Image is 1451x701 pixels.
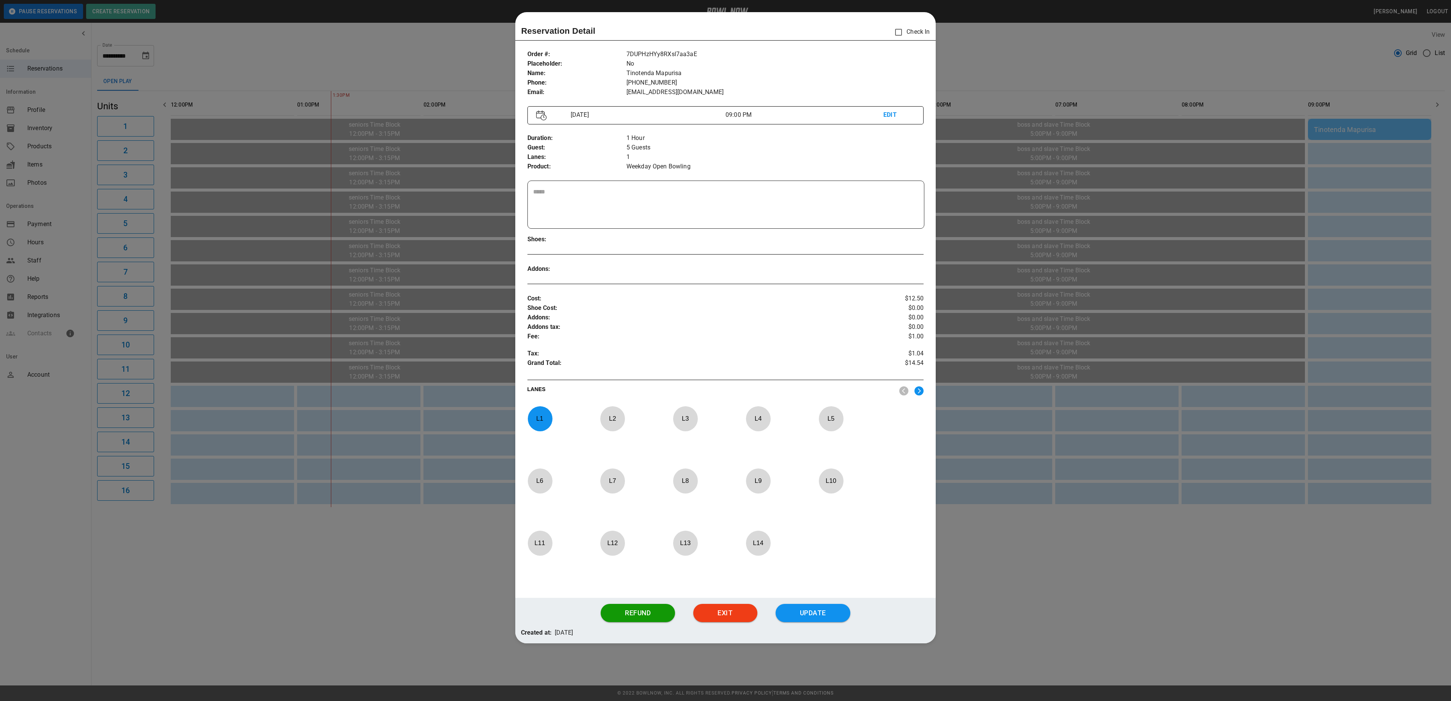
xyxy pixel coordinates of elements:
p: $0.00 [858,303,924,313]
p: L 10 [818,472,844,490]
p: 09:00 PM [725,110,883,119]
p: $0.00 [858,313,924,322]
p: Phone : [527,78,626,88]
p: L 14 [746,534,771,552]
p: Product : [527,162,626,171]
p: $14.54 [858,358,924,370]
p: [DATE] [568,110,725,119]
button: Exit [693,604,757,622]
p: L 5 [818,410,844,428]
p: Guest : [527,143,626,152]
p: $0.00 [858,322,924,332]
p: $1.00 [858,332,924,341]
p: Tax : [527,349,858,358]
p: L 12 [600,534,625,552]
p: L 11 [527,534,552,552]
p: Grand Total : [527,358,858,370]
p: Name : [527,69,626,78]
img: nav_left.svg [899,386,908,396]
button: Refund [601,604,675,622]
p: Order # : [527,50,626,59]
p: Placeholder : [527,59,626,69]
p: Tinotenda Mapurisa [626,69,924,78]
p: 1 [626,152,924,162]
p: L 4 [746,410,771,428]
p: Addons : [527,264,626,274]
p: L 7 [600,472,625,490]
p: EDIT [883,110,915,120]
p: L 8 [673,472,698,490]
p: Email : [527,88,626,97]
p: Duration : [527,134,626,143]
p: [PHONE_NUMBER] [626,78,924,88]
p: Lanes : [527,152,626,162]
p: Weekday Open Bowling [626,162,924,171]
button: Update [776,604,850,622]
p: 1 Hour [626,134,924,143]
p: Check In [891,24,930,40]
p: Cost : [527,294,858,303]
p: Created at: [521,628,552,638]
p: L 1 [527,410,552,428]
p: Addons tax : [527,322,858,332]
p: Fee : [527,332,858,341]
p: LANES [527,385,894,396]
p: Addons : [527,313,858,322]
p: Shoe Cost : [527,303,858,313]
p: L 9 [746,472,771,490]
p: Shoes : [527,235,626,244]
p: L 13 [673,534,698,552]
img: right.svg [914,386,924,396]
p: Reservation Detail [521,25,596,37]
p: L 3 [673,410,698,428]
p: $1.04 [858,349,924,358]
p: 5 Guests [626,143,924,152]
p: 7DUPHzHYy8RXsl7aa3aE [626,50,924,59]
p: [DATE] [555,628,573,638]
p: L 6 [527,472,552,490]
p: [EMAIL_ADDRESS][DOMAIN_NAME] [626,88,924,97]
p: $12.50 [858,294,924,303]
p: No [626,59,924,69]
p: L 2 [600,410,625,428]
img: Vector [536,110,547,121]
